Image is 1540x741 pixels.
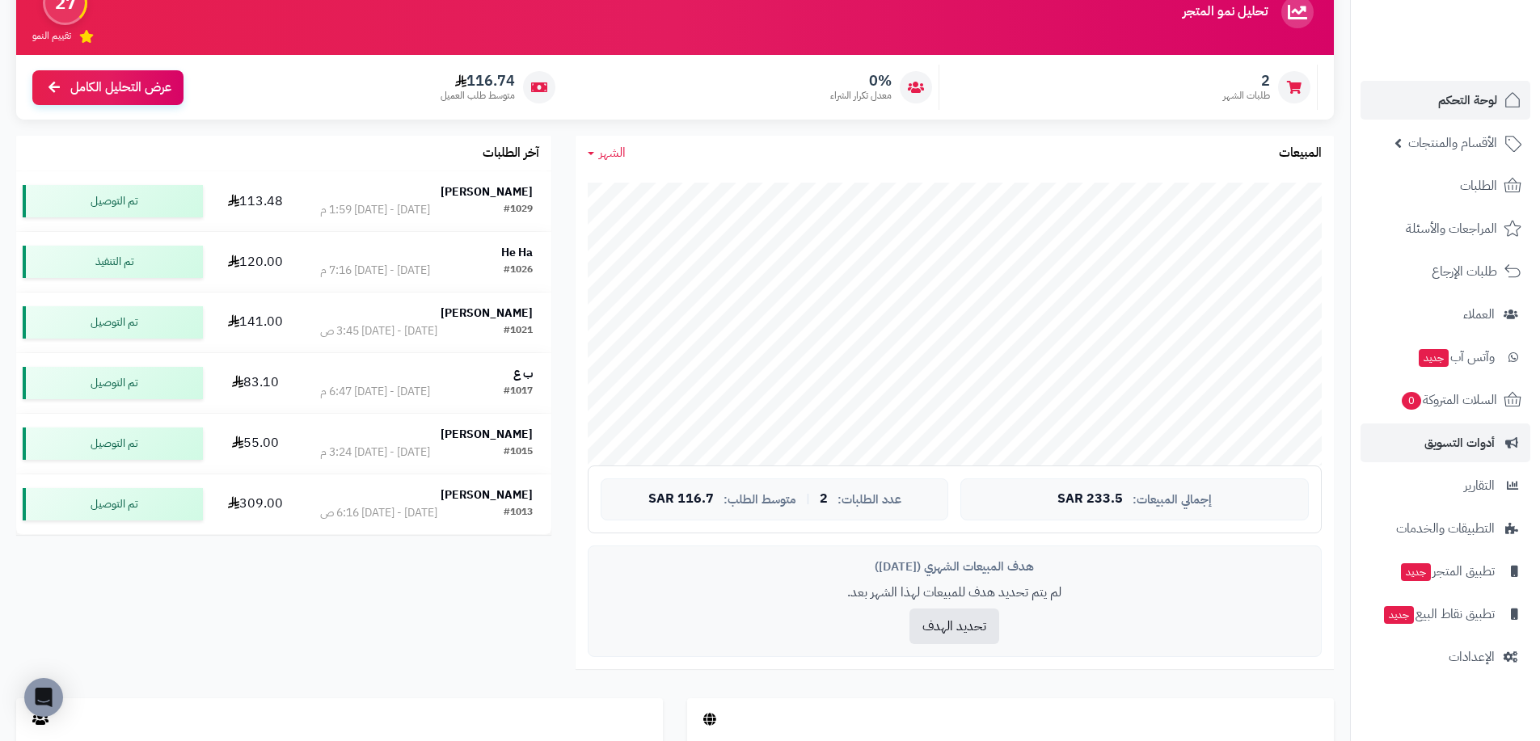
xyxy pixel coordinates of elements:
span: جديد [1401,563,1431,581]
a: أدوات التسويق [1361,423,1530,462]
span: عدد الطلبات: [838,493,901,507]
span: الطلبات [1460,175,1497,197]
span: | [806,493,810,505]
a: العملاء [1361,295,1530,334]
div: #1015 [504,444,533,461]
span: معدل تكرار الشراء [830,89,892,103]
span: تطبيق المتجر [1399,560,1495,583]
div: Open Intercom Messenger [24,678,63,717]
div: [DATE] - [DATE] 6:47 م [320,384,430,400]
div: تم التوصيل [23,427,203,460]
span: 116.74 [441,72,515,90]
div: تم التوصيل [23,185,203,217]
span: لوحة التحكم [1438,89,1497,112]
a: عرض التحليل الكامل [32,70,184,105]
span: طلبات الشهر [1223,89,1270,103]
span: إجمالي المبيعات: [1133,493,1212,507]
a: الشهر [588,144,626,162]
span: تطبيق نقاط البيع [1382,603,1495,625]
span: وآتس آب [1417,346,1495,368]
div: تم التنفيذ [23,246,203,278]
span: الشهر [599,143,626,162]
a: تطبيق المتجرجديد [1361,552,1530,591]
strong: [PERSON_NAME] [441,305,533,322]
div: تم التوصيل [23,367,203,399]
span: تقييم النمو [32,29,71,43]
span: طلبات الإرجاع [1432,260,1497,283]
span: متوسط الطلب: [724,493,796,507]
strong: [PERSON_NAME] [441,183,533,200]
td: 309.00 [209,474,302,534]
span: 0 [1401,391,1422,410]
span: متوسط طلب العميل [441,89,515,103]
strong: He Ha [501,244,533,261]
td: 83.10 [209,353,302,413]
div: تم التوصيل [23,488,203,520]
div: #1017 [504,384,533,400]
span: الأقسام والمنتجات [1408,132,1497,154]
strong: ب ع [513,365,533,382]
h3: آخر الطلبات [483,146,539,161]
div: [DATE] - [DATE] 6:16 ص [320,505,437,521]
span: التطبيقات والخدمات [1396,517,1495,540]
a: الطلبات [1361,166,1530,205]
img: logo-2.png [1430,20,1525,54]
button: تحديد الهدف [909,608,999,644]
a: التطبيقات والخدمات [1361,509,1530,548]
a: السلات المتروكة0 [1361,381,1530,419]
a: التقارير [1361,466,1530,505]
p: لم يتم تحديد هدف للمبيعات لهذا الشهر بعد. [601,583,1309,602]
td: 55.00 [209,414,302,474]
a: طلبات الإرجاع [1361,252,1530,291]
span: 2 [1223,72,1270,90]
div: تم التوصيل [23,306,203,339]
strong: [PERSON_NAME] [441,486,533,503]
span: التقارير [1464,474,1495,497]
h3: المبيعات [1279,146,1322,161]
td: 113.48 [209,171,302,231]
a: لوحة التحكم [1361,81,1530,120]
span: 2 [820,492,828,507]
div: [DATE] - [DATE] 1:59 م [320,202,430,218]
div: #1013 [504,505,533,521]
span: 0% [830,72,892,90]
span: جديد [1419,349,1449,367]
strong: [PERSON_NAME] [441,426,533,443]
div: [DATE] - [DATE] 7:16 م [320,263,430,279]
h3: تحليل نمو المتجر [1183,5,1268,19]
span: عرض التحليل الكامل [70,78,171,97]
div: هدف المبيعات الشهري ([DATE]) [601,558,1309,575]
td: 141.00 [209,293,302,352]
div: #1026 [504,263,533,279]
span: 116.7 SAR [648,492,714,507]
span: 233.5 SAR [1057,492,1123,507]
div: [DATE] - [DATE] 3:45 ص [320,323,437,339]
span: جديد [1384,606,1414,624]
a: المراجعات والأسئلة [1361,209,1530,248]
span: السلات المتروكة [1400,389,1497,411]
div: [DATE] - [DATE] 3:24 م [320,444,430,461]
div: #1021 [504,323,533,339]
td: 120.00 [209,232,302,292]
div: #1029 [504,202,533,218]
span: المراجعات والأسئلة [1406,217,1497,240]
a: الإعدادات [1361,638,1530,676]
span: العملاء [1463,303,1495,326]
a: وآتس آبجديد [1361,338,1530,377]
span: الإعدادات [1449,646,1495,668]
span: أدوات التسويق [1424,432,1495,454]
a: تطبيق نقاط البيعجديد [1361,595,1530,634]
